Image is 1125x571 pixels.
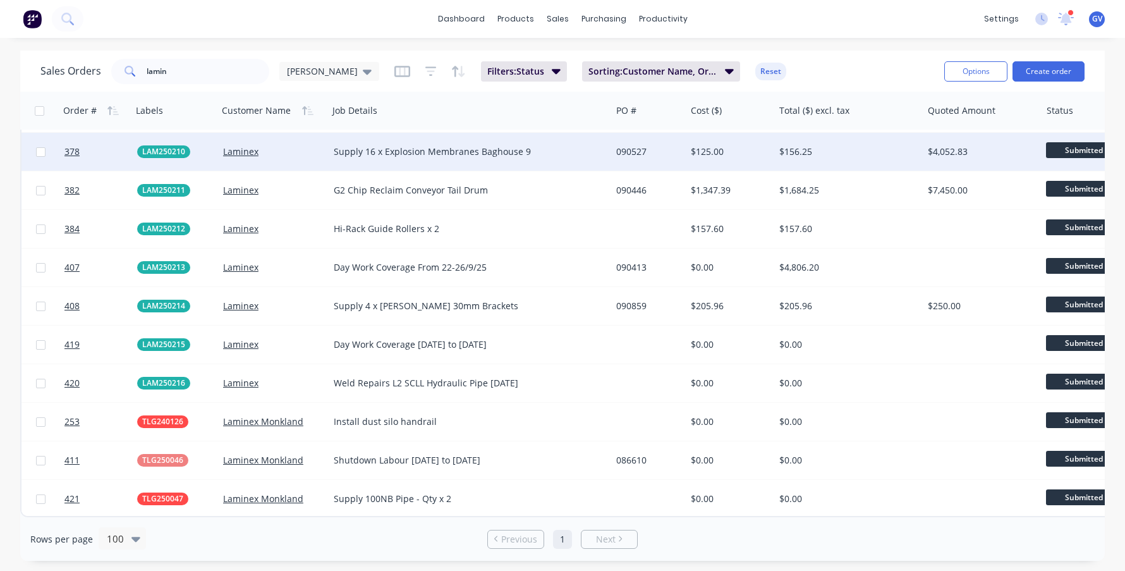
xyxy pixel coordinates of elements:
a: 421 [64,480,137,518]
a: Laminex [223,184,258,196]
div: $0.00 [691,377,765,390]
span: Submitted [1046,412,1122,428]
div: Day Work Coverage From 22-26/9/25 [334,261,593,274]
span: Next [596,533,616,546]
ul: Pagination [482,530,643,549]
button: Sorting:Customer Name, Order # [582,61,740,82]
div: Quoted Amount [928,104,995,117]
div: $0.00 [691,454,765,467]
span: 382 [64,184,80,197]
div: $7,450.00 [928,184,1031,197]
button: LAM250215 [137,338,190,351]
span: 384 [64,223,80,235]
span: TLG250047 [142,493,183,505]
div: products [491,9,540,28]
span: GV [1092,13,1102,25]
span: Submitted [1046,219,1122,235]
div: $4,052.83 [928,145,1031,158]
div: $157.60 [779,223,911,235]
a: Laminex Monkland [223,415,303,427]
div: $0.00 [691,338,765,351]
a: Laminex [223,261,258,273]
a: Laminex [223,145,258,157]
button: TLG250046 [137,454,188,467]
div: $0.00 [779,338,911,351]
div: PO # [616,104,636,117]
span: Submitted [1046,297,1122,312]
button: Filters:Status [481,61,567,82]
span: Submitted [1046,374,1122,390]
div: Customer Name [222,104,291,117]
div: Install dust silo handrail [334,415,593,428]
span: 411 [64,454,80,467]
div: 090413 [616,261,678,274]
span: 421 [64,493,80,505]
a: dashboard [432,9,491,28]
div: Shutdown Labour [DATE] to [DATE] [334,454,593,467]
div: Order # [63,104,97,117]
div: $125.00 [691,145,765,158]
div: Job Details [332,104,377,117]
button: LAM250210 [137,145,190,158]
button: Reset [755,63,786,80]
a: 420 [64,364,137,402]
a: Laminex [223,377,258,389]
span: LAM250215 [142,338,185,351]
div: $0.00 [779,377,911,390]
div: $205.96 [779,300,911,312]
div: $0.00 [691,415,765,428]
div: $1,684.25 [779,184,911,197]
span: Rows per page [30,533,93,546]
span: Previous [501,533,537,546]
a: Laminex Monkland [223,493,303,505]
span: Sorting: Customer Name, Order # [588,65,717,78]
button: LAM250214 [137,300,190,312]
div: purchasing [575,9,633,28]
div: Status [1047,104,1073,117]
div: $0.00 [779,493,911,505]
button: Options [944,61,1007,82]
div: $157.60 [691,223,765,235]
span: LAM250213 [142,261,185,274]
div: $0.00 [779,415,911,428]
div: G2 Chip Reclaim Conveyor Tail Drum [334,184,593,197]
div: $250.00 [928,300,1031,312]
button: LAM250211 [137,184,190,197]
button: LAM250213 [137,261,190,274]
span: Submitted [1046,258,1122,274]
div: 090527 [616,145,678,158]
a: 407 [64,249,137,286]
div: Cost ($) [691,104,722,117]
span: Submitted [1046,335,1122,351]
button: TLG240126 [137,415,188,428]
a: Previous page [488,533,544,546]
span: LAM250214 [142,300,185,312]
input: Search... [147,59,270,84]
div: sales [540,9,575,28]
span: LAM250210 [142,145,185,158]
span: Submitted [1046,489,1122,505]
a: 382 [64,171,137,209]
span: Submitted [1046,451,1122,467]
button: LAM250216 [137,377,190,390]
a: Laminex [223,223,258,235]
a: 378 [64,133,137,171]
a: Laminex [223,338,258,350]
div: Total ($) excl. tax [779,104,849,117]
span: 420 [64,377,80,390]
div: $4,806.20 [779,261,911,274]
button: LAM250212 [137,223,190,235]
span: LAM250212 [142,223,185,235]
span: TLG240126 [142,415,183,428]
div: Hi-Rack Guide Rollers x 2 [334,223,593,235]
div: $1,347.39 [691,184,765,197]
span: Submitted [1046,142,1122,158]
span: 407 [64,261,80,274]
a: Laminex [223,300,258,312]
h1: Sales Orders [40,65,101,77]
button: TLG250047 [137,493,188,505]
div: 090446 [616,184,678,197]
div: Supply 4 x [PERSON_NAME] 30mm Brackets [334,300,593,312]
img: Factory [23,9,42,28]
div: productivity [633,9,694,28]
